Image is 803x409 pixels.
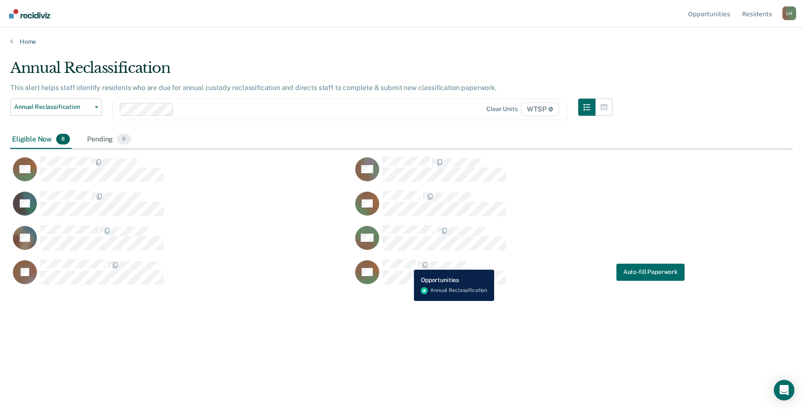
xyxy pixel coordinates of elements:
div: CaseloadOpportunityCell-00520844 [10,190,353,225]
a: Navigate to form link [616,264,685,281]
button: Profile dropdown button [782,6,796,20]
div: CaseloadOpportunityCell-00663460 [10,225,353,259]
div: Open Intercom Messenger [774,380,794,400]
div: CaseloadOpportunityCell-00118752 [10,156,353,190]
div: CaseloadOpportunityCell-00318303 [353,190,695,225]
span: WTSP [521,102,559,116]
div: Annual Reclassification [10,59,613,84]
img: Recidiviz [9,9,50,18]
div: Pending0 [85,130,132,149]
div: Clear units [486,105,518,113]
div: Eligible Now8 [10,130,72,149]
button: Auto-fill Paperwork [616,264,685,281]
div: CaseloadOpportunityCell-00280323 [353,225,695,259]
div: L H [782,6,796,20]
span: 8 [56,134,70,145]
span: Annual Reclassification [14,103,91,111]
div: CaseloadOpportunityCell-00097635 [353,259,695,293]
span: 0 [117,134,130,145]
a: Home [10,38,793,45]
p: This alert helps staff identify residents who are due for annual custody reclassification and dir... [10,84,497,92]
div: CaseloadOpportunityCell-00596999 [353,156,695,190]
button: Annual Reclassification [10,99,102,116]
div: CaseloadOpportunityCell-00440453 [10,259,353,293]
